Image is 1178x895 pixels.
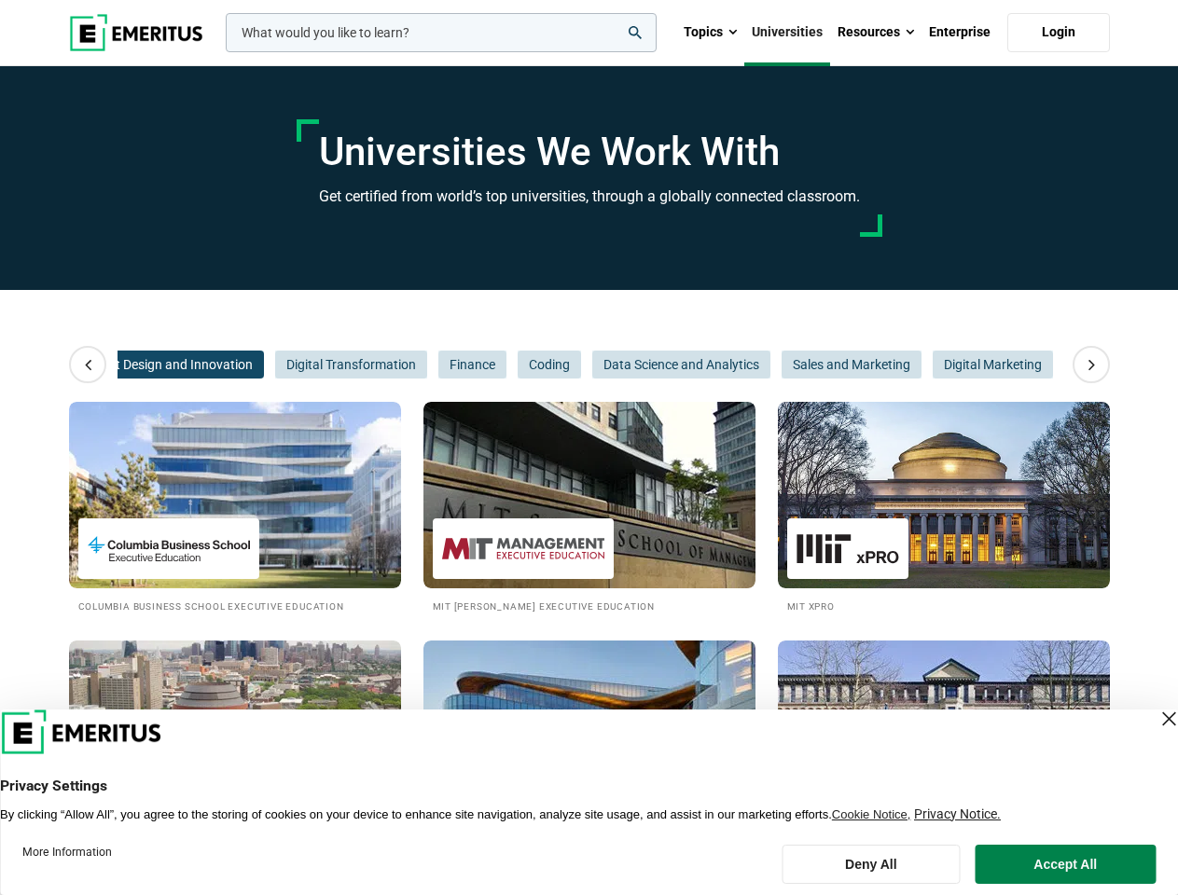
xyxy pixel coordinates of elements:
h2: Columbia Business School Executive Education [78,598,392,613]
img: Columbia Business School Executive Education [88,528,250,570]
button: Digital Transformation [275,351,427,379]
img: Universities We Work With [778,640,1110,827]
img: Universities We Work With [778,402,1110,588]
img: Universities We Work With [423,402,755,588]
h2: MIT xPRO [787,598,1101,613]
img: Universities We Work With [69,402,401,588]
input: woocommerce-product-search-field-0 [226,13,657,52]
img: MIT xPRO [797,528,899,570]
img: MIT Sloan Executive Education [442,528,604,570]
a: Universities We Work With Kellogg Executive Education [PERSON_NAME] Executive Education [423,640,755,852]
button: Data Science and Analytics [592,351,770,379]
h2: MIT [PERSON_NAME] Executive Education [433,598,746,613]
button: Coding [518,351,581,379]
h3: Get certified from world’s top universities, through a globally connected classroom. [319,185,860,209]
button: Digital Marketing [933,351,1053,379]
h1: Universities We Work With [319,129,860,175]
a: Login [1007,13,1110,52]
button: Product Design and Innovation [62,351,264,379]
img: Universities We Work With [69,640,401,827]
button: Sales and Marketing [782,351,922,379]
a: Universities We Work With Columbia Business School Executive Education Columbia Business School E... [69,402,401,613]
a: Universities We Work With MIT Sloan Executive Education MIT [PERSON_NAME] Executive Education [423,402,755,613]
img: Universities We Work With [423,640,755,827]
a: Universities We Work With MIT xPRO MIT xPRO [778,402,1110,613]
a: Universities We Work With Cambridge Judge Business School Executive Education Cambridge Judge Bus... [778,640,1110,852]
a: Universities We Work With Wharton Executive Education [PERSON_NAME] Executive Education [69,640,401,852]
button: Finance [438,351,506,379]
